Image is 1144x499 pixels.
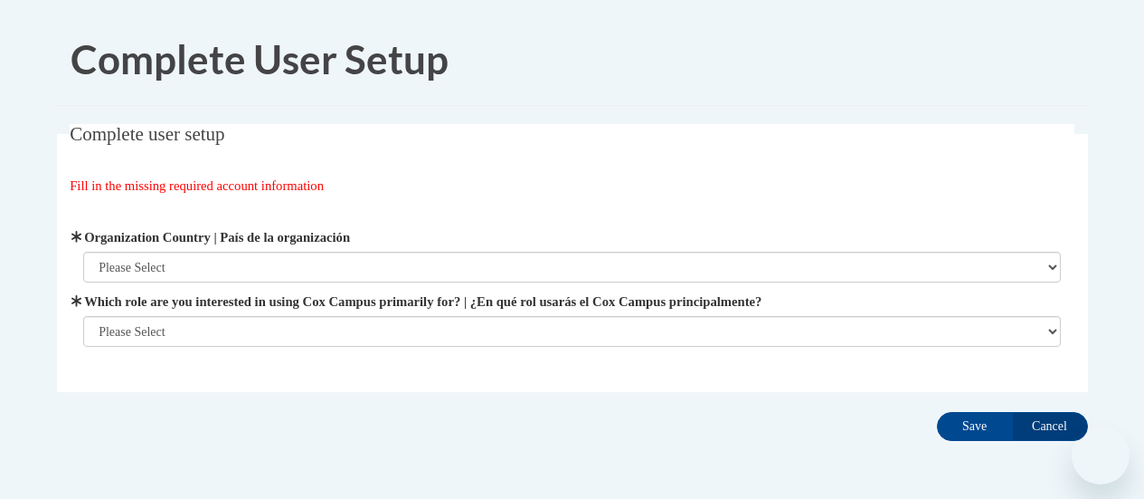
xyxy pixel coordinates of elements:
[83,292,1061,312] label: Which role are you interested in using Cox Campus primarily for? | ¿En qué rol usarás el Cox Camp...
[70,178,324,193] span: Fill in the missing required account information
[71,35,449,82] span: Complete User Setup
[70,123,224,145] span: Complete user setup
[937,412,1013,441] input: Save
[1012,412,1088,441] input: Cancel
[1072,427,1130,485] iframe: Button to launch messaging window
[83,227,1061,247] label: Organization Country | País de la organización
